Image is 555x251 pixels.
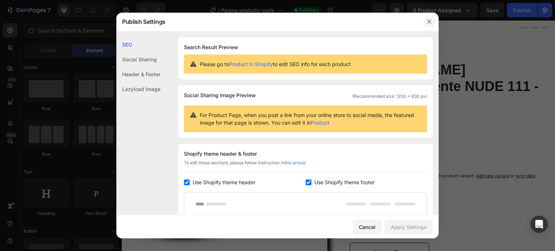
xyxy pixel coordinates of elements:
span: Social Sharing Image Preview [184,91,256,100]
span: Add new variant [354,153,387,158]
input: quantity [245,195,262,211]
span: sync data [394,153,414,158]
h1: Search Result Preview [184,43,427,52]
a: this article [284,160,306,165]
span: (Recommended size: 1200 x 630 px) [352,93,427,100]
div: To edit those sections, please follow instruction in [184,160,427,172]
img: Claresa Smalto Semipermanente NUDE 111 - 5g - Lady&Oscar [5,41,206,241]
div: Add to Cart [252,228,283,237]
a: Product in Shopify [229,61,273,67]
div: Apply Settings [391,223,427,231]
span: Use Shopify theme header [193,178,255,187]
p: Setup options like colors, sizes with product variant. [247,152,414,159]
div: Header & Footer [116,67,160,82]
div: SEO [116,37,160,52]
pre: - 22% [281,121,304,134]
div: Lazyload Image [116,82,160,96]
button: increment [262,195,278,211]
span: or [387,153,414,158]
span: Please go to to edit SEO info for each product [200,60,351,68]
div: €3,90 [228,121,255,135]
button: Apply Settings [384,220,433,234]
div: Social Sharing [116,52,160,67]
p: Quantità [229,181,427,191]
div: Cancel [359,223,375,231]
a: Product [311,120,330,126]
div: Open Intercom Messenger [530,216,548,233]
h2: [PERSON_NAME] Semipermanente NUDE 111 - 5g [228,41,428,92]
span: Use Shopify theme footer [314,178,375,187]
p: (1298 reviews) [266,98,304,109]
div: €5,00 [258,121,278,134]
button: Cancel [353,220,382,234]
button: Add to Cart [228,222,307,243]
div: Publish Settings [116,12,420,31]
button: decrement [228,195,245,211]
div: Shopify theme header & footer [184,150,427,158]
span: For Product Page, when you post a link from your online store to social media, the featured image... [200,111,421,126]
